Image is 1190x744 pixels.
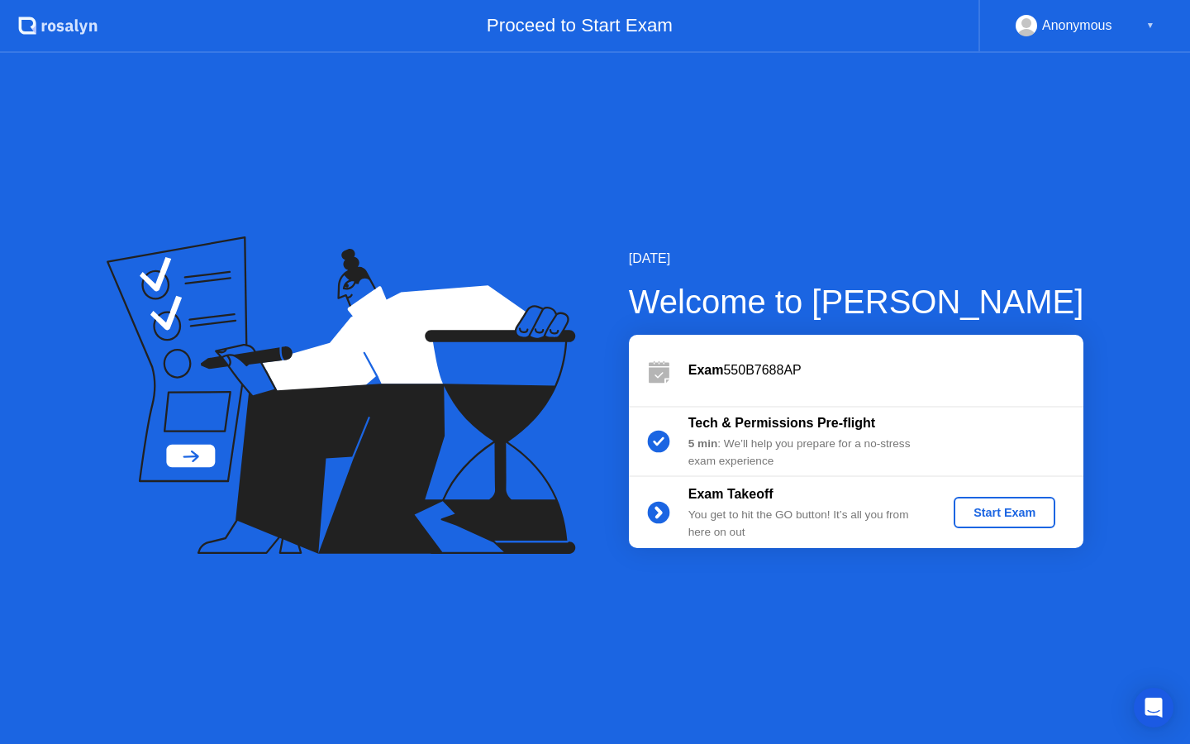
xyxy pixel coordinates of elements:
div: Anonymous [1042,15,1112,36]
div: Start Exam [960,506,1049,519]
div: [DATE] [629,249,1084,269]
div: ▼ [1146,15,1154,36]
b: Exam [688,363,724,377]
div: Welcome to [PERSON_NAME] [629,277,1084,327]
div: Open Intercom Messenger [1134,688,1173,727]
b: Tech & Permissions Pre-flight [688,416,875,430]
div: You get to hit the GO button! It’s all you from here on out [688,507,926,541]
div: : We’ll help you prepare for a no-stress exam experience [688,436,926,470]
b: Exam Takeoff [688,487,773,501]
button: Start Exam [954,497,1055,528]
div: 550B7688AP [688,360,1083,380]
b: 5 min [688,437,718,450]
